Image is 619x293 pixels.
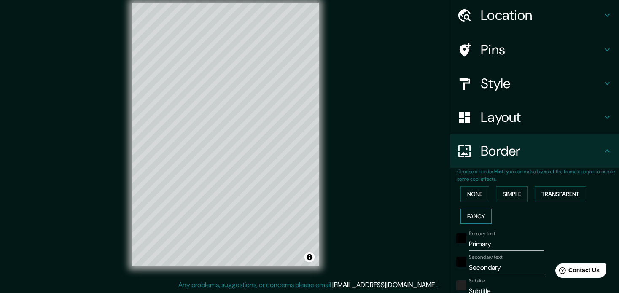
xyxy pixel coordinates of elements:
[481,109,602,126] h4: Layout
[469,254,503,261] label: Secondary text
[457,168,619,183] p: Choose a border. : you can make layers of the frame opaque to create some cool effects.
[439,280,441,290] div: .
[456,280,466,290] button: color-222222
[496,186,528,202] button: Simple
[481,142,602,159] h4: Border
[438,280,439,290] div: .
[450,134,619,168] div: Border
[450,67,619,100] div: Style
[450,100,619,134] div: Layout
[456,257,466,267] button: black
[535,186,586,202] button: Transparent
[481,41,602,58] h4: Pins
[469,277,485,285] label: Subtitle
[494,168,504,175] b: Hint
[450,33,619,67] div: Pins
[460,186,489,202] button: None
[460,209,492,224] button: Fancy
[178,280,438,290] p: Any problems, suggestions, or concerns please email .
[544,260,610,284] iframe: Help widget launcher
[456,233,466,243] button: black
[469,230,495,237] label: Primary text
[481,7,602,24] h4: Location
[304,252,315,262] button: Toggle attribution
[332,280,436,289] a: [EMAIL_ADDRESS][DOMAIN_NAME]
[481,75,602,92] h4: Style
